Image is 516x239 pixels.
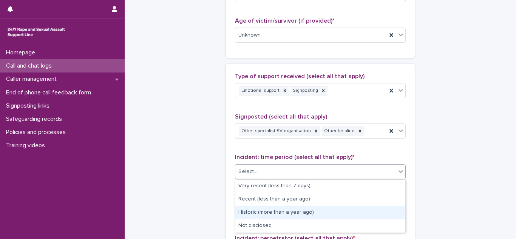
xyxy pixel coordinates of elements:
[235,193,405,206] div: Recent (less than a year ago)
[3,49,41,56] p: Homepage
[3,76,63,83] p: Caller management
[290,86,319,96] div: Signposting
[3,102,56,109] p: Signposting links
[3,129,72,136] p: Policies and processes
[235,73,365,79] span: Type of support received (select all that apply)
[6,25,66,40] img: rhQMoQhaT3yELyF149Cw
[235,114,327,120] span: Signposted (select all that apply)
[322,126,356,136] div: Other helpline
[3,116,68,123] p: Safeguarding records
[235,18,334,24] span: Age of victim/survivor (if provided)
[3,62,58,69] p: Call and chat logs
[235,206,405,219] div: Historic (more than a year ago)
[235,180,405,193] div: Very recent (less than 7 days)
[238,31,261,39] span: Unknown
[238,168,257,176] div: Select...
[235,154,354,160] span: Incident: time period (select all that apply)
[235,219,405,233] div: Not disclosed
[239,86,281,96] div: Emotional support
[3,142,51,149] p: Training videos
[239,126,312,136] div: Other specialist SV organisation
[3,89,97,96] p: End of phone call feedback form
